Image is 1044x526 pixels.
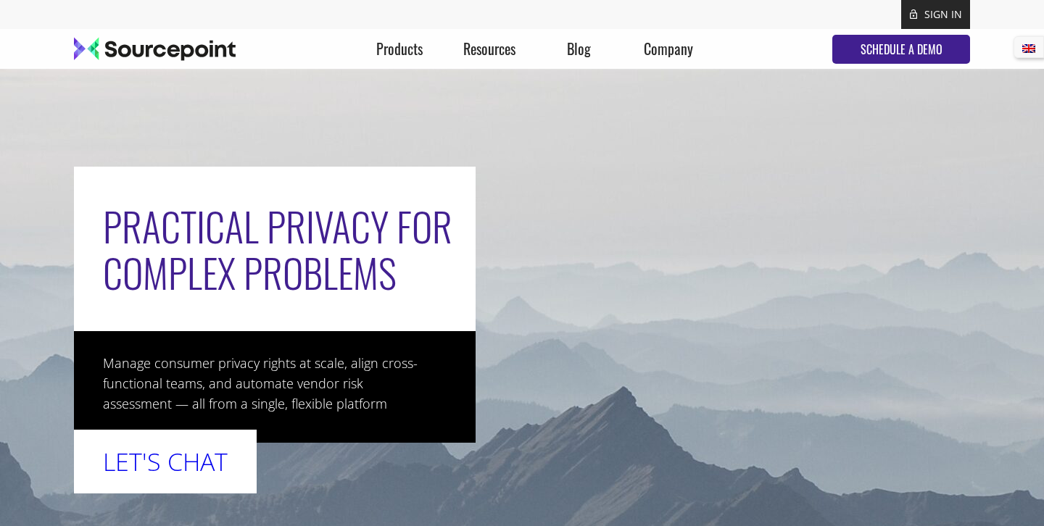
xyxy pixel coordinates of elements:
[74,167,476,332] p: PRACTICAL PRIVACY FOR COMPLEX PROBLEMS
[910,9,917,20] img: lock.svg
[74,37,236,62] img: logo.svg
[832,35,970,64] a: SCHEDULE A DEMO
[623,29,713,69] div: Company
[534,29,623,69] div: Blog
[924,7,962,21] a: SIGN IN
[74,331,476,443] p: Manage consumer privacy rights at scale, align cross-functional teams, and automate vendor risk a...
[444,29,534,69] div: Resources
[1022,44,1035,53] img: English
[103,445,228,478] a: LET'S CHAT
[355,29,444,69] div: Products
